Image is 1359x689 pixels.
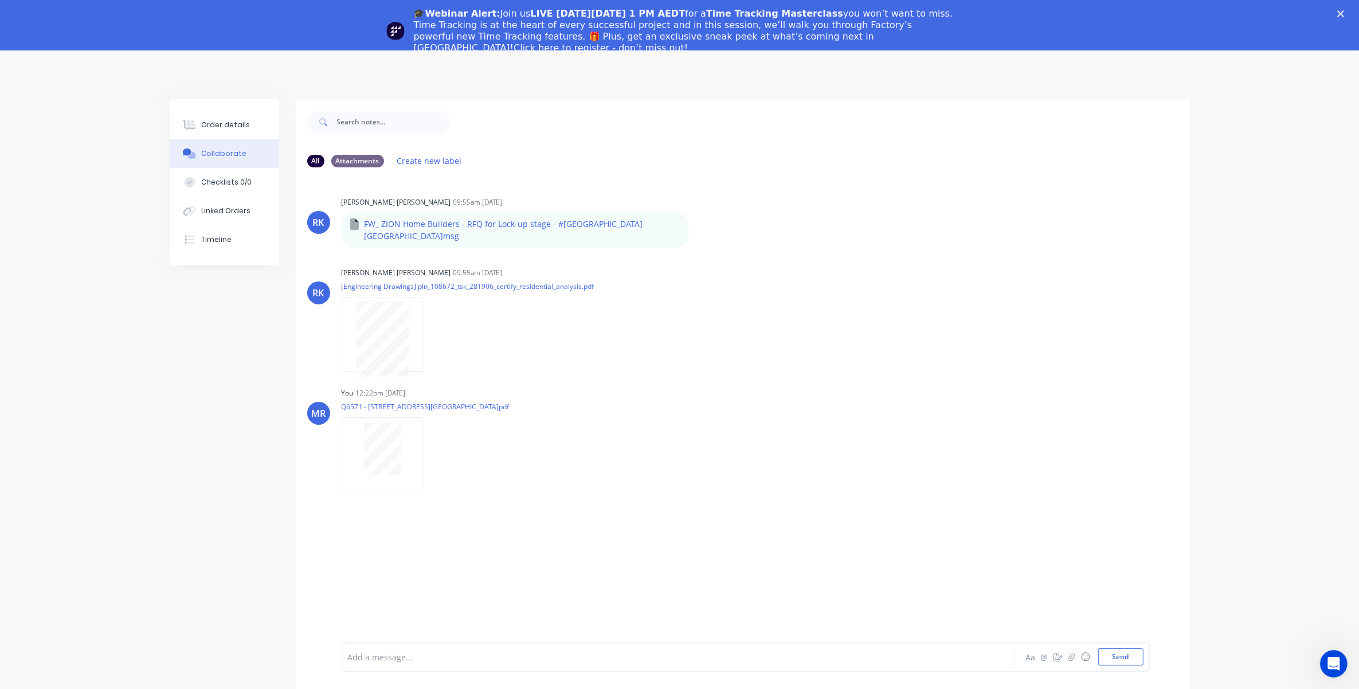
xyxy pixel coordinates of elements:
[342,388,354,398] div: You
[342,402,510,412] p: Q6571 - [STREET_ADDRESS][GEOGRAPHIC_DATA]pdf
[201,148,246,159] div: Collaborate
[342,197,451,208] div: [PERSON_NAME] [PERSON_NAME]
[313,286,324,300] div: RK
[170,197,279,225] button: Linked Orders
[201,177,252,187] div: Checklists 0/0
[170,168,279,197] button: Checklists 0/0
[170,111,279,139] button: Order details
[414,8,955,54] div: Join us for a you won’t want to miss. Time Tracking is at the heart of every successful project a...
[342,268,451,278] div: [PERSON_NAME] [PERSON_NAME]
[706,8,843,19] b: Time Tracking Masterclass
[1337,10,1349,17] div: Close
[453,197,503,208] div: 09:55am [DATE]
[1079,650,1092,664] button: ☺
[331,155,384,167] div: Attachments
[337,111,451,134] input: Search notes...
[453,268,503,278] div: 09:55am [DATE]
[201,234,232,245] div: Timeline
[170,225,279,254] button: Timeline
[530,8,685,19] b: LIVE [DATE][DATE] 1 PM AEDT
[356,388,406,398] div: 12:22pm [DATE]
[307,155,324,167] div: All
[313,216,324,229] div: RK
[201,120,250,130] div: Order details
[201,206,250,216] div: Linked Orders
[1320,650,1348,678] iframe: Intercom live chat
[1024,650,1037,664] button: Aa
[514,42,688,53] a: Click here to register - don’t miss out!
[342,281,594,291] p: [Engineering Drawings] pln_108672_tsk_281906_certify_residential_analysis.pdf
[391,153,468,169] button: Create new label
[414,8,500,19] b: 🎓Webinar Alert:
[386,22,405,40] img: Profile image for Team
[365,218,680,242] p: FW_ ZION Home Builders - RFQ for Lock-up stage - #[GEOGRAPHIC_DATA] [GEOGRAPHIC_DATA]msg
[311,406,326,420] div: MR
[1037,650,1051,664] button: @
[1098,648,1143,665] button: Send
[170,139,279,168] button: Collaborate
